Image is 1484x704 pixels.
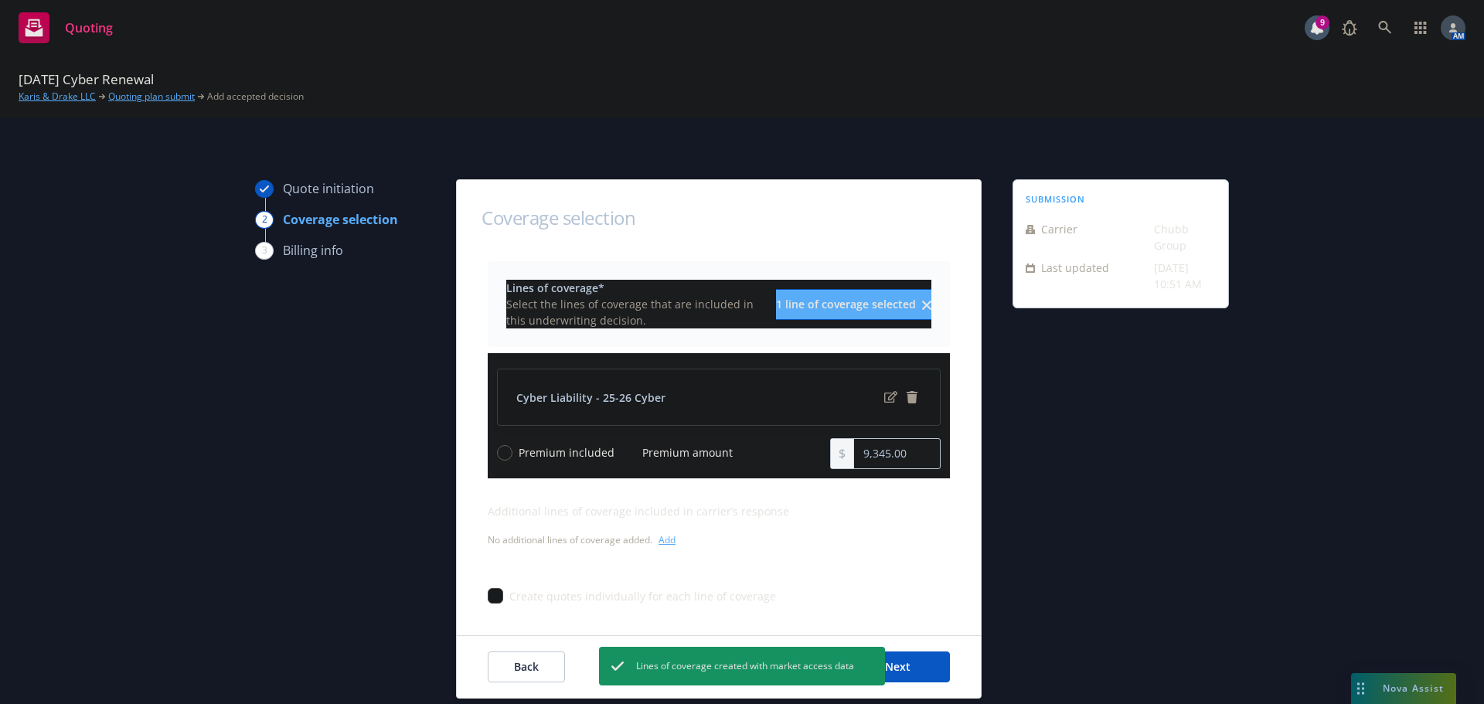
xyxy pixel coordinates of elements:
span: Quoting [65,22,113,34]
span: 1 line of coverage selected [776,297,916,311]
input: Premium included [497,445,512,461]
button: Back [488,651,565,682]
a: Karis & Drake LLC [19,90,96,104]
span: Cyber Liability - 25-26 Cyber [516,389,665,406]
input: 0.00 [854,439,940,468]
button: Next [845,651,950,682]
div: Create quotes individually for each line of coverage [509,588,776,604]
a: Switch app [1405,12,1436,43]
span: Last updated [1041,260,1109,276]
a: Quoting plan submit [108,90,195,104]
span: Lines of coverage created with market access data [636,659,854,673]
span: Next [885,659,910,674]
span: Lines of coverage* [506,280,767,296]
div: Quote initiation [283,179,374,198]
span: Carrier [1041,221,1077,237]
h1: Coverage selection [482,205,635,230]
svg: clear selection [922,301,931,310]
a: edit [881,388,900,406]
div: No additional lines of coverage added. [488,532,950,548]
div: 2 [255,211,274,229]
div: Billing info [283,241,343,260]
button: Nova Assist [1351,673,1456,704]
input: Premium amount [621,445,636,461]
a: Report a Bug [1334,12,1365,43]
a: Quoting [12,6,119,49]
div: Coverage selection [283,210,398,229]
span: Add accepted decision [207,90,304,104]
a: Add [659,533,676,546]
span: Select the lines of coverage that are included in this underwriting decision. [506,296,767,328]
span: [DATE] Cyber Renewal [19,70,154,90]
span: Nova Assist [1383,682,1444,695]
span: Back [514,659,539,674]
div: Additional lines of coverage included in carrier’s response [488,503,950,519]
div: 9 [1316,15,1329,29]
button: 1 line of coverage selectedclear selection [776,289,931,320]
span: [DATE] 10:51 AM [1154,260,1216,292]
a: remove [903,388,921,406]
div: 3 [255,242,274,260]
span: submission [1026,192,1085,206]
span: Premium amount [642,444,733,461]
span: Premium included [519,444,614,461]
div: Drag to move [1351,673,1370,704]
span: Chubb Group [1154,221,1216,253]
a: Search [1370,12,1401,43]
